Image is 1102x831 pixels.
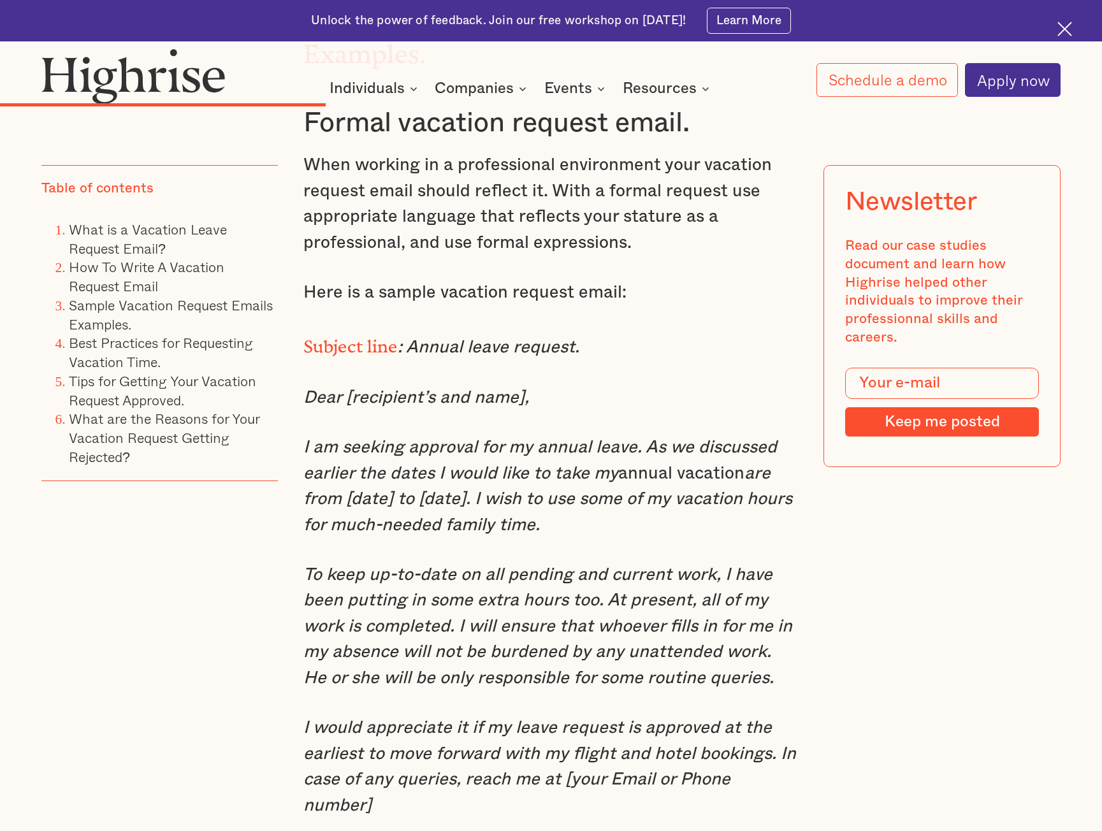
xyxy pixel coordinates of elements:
[435,81,530,96] div: Companies
[330,81,421,96] div: Individuals
[69,294,273,335] a: Sample Vacation Request Emails Examples.
[311,13,686,29] div: Unlock the power of feedback. Join our free workshop on [DATE]!
[69,408,259,466] a: What are the Reasons for Your Vacation Request Getting Rejected?
[41,48,226,104] img: Highrise logo
[303,719,796,814] em: I would appreciate it if my leave request is approved at the earliest to move forward with my fli...
[330,81,405,96] div: Individuals
[845,187,977,217] div: Newsletter
[845,368,1040,399] input: Your e-mail
[69,332,253,372] a: Best Practices for Requesting Vacation Time.
[623,81,697,96] div: Resources
[435,81,514,96] div: Companies
[544,81,609,96] div: Events
[303,106,799,140] h3: Formal vacation request email.
[398,338,579,356] em: : Annual leave request.
[303,438,777,482] em: I am seeking approval for my annual leave. As we discussed earlier the dates I would like to take my
[303,152,799,256] p: When working in a professional environment your vacation request email should reflect it. With a ...
[707,8,791,34] a: Learn More
[816,63,958,96] a: Schedule a demo
[303,566,792,686] em: To keep up-to-date on all pending and current work, I have been putting in some extra hours too. ...
[41,180,154,198] div: Table of contents
[845,407,1040,436] input: Keep me posted
[544,81,592,96] div: Events
[845,368,1040,436] form: Modal Form
[623,81,713,96] div: Resources
[303,280,799,306] p: Here is a sample vacation request email:
[1057,22,1072,36] img: Cross icon
[69,219,227,259] a: What is a Vacation Leave Request Email?
[303,465,792,533] em: are from [date] to [date]. I wish to use some of my vacation hours for much-needed family time.
[69,256,224,296] a: How To Write A Vacation Request Email
[303,336,398,347] strong: Subject line
[303,389,529,406] em: Dear [recipient’s and name],
[845,237,1040,347] div: Read our case studies document and learn how Highrise helped other individuals to improve their p...
[965,63,1061,97] a: Apply now
[69,370,256,410] a: Tips for Getting Your Vacation Request Approved.
[303,435,799,538] p: annual vacation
